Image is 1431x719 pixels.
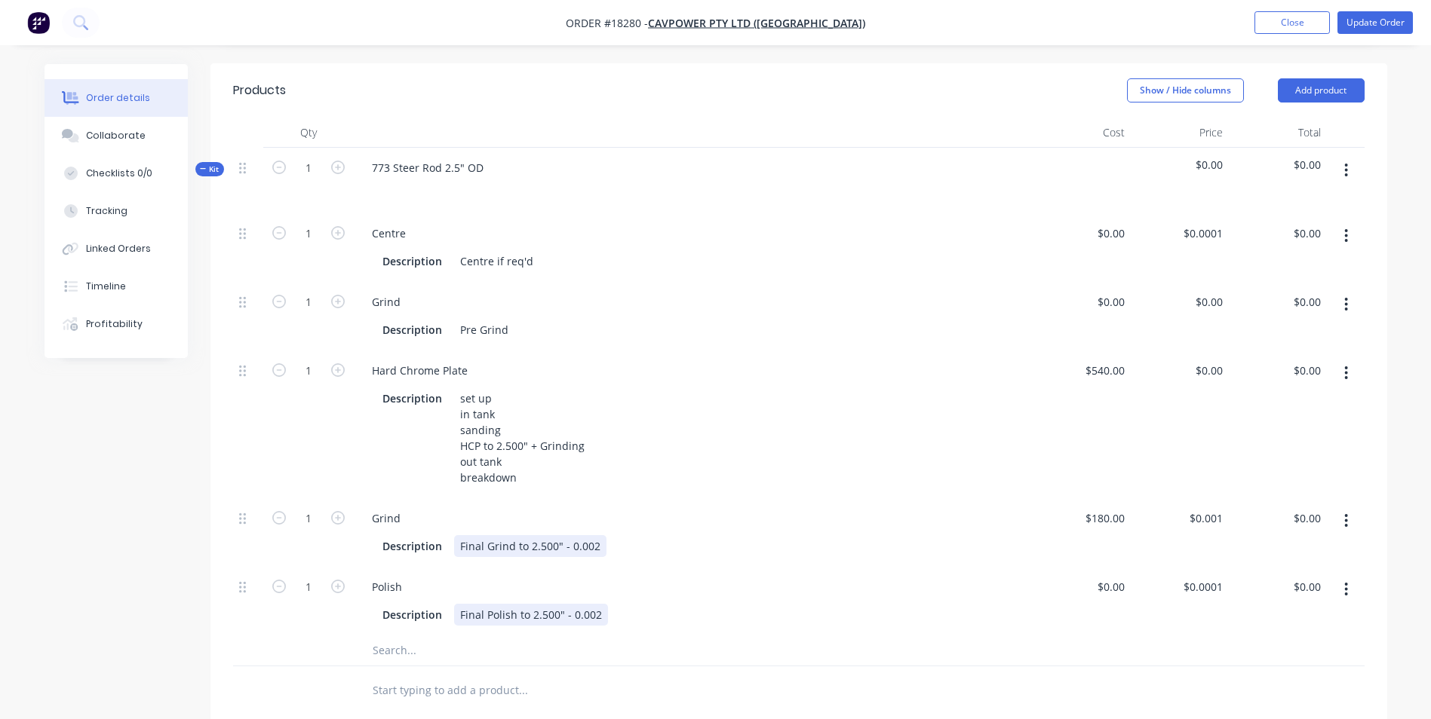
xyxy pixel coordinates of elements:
[86,280,126,293] div: Timeline
[376,604,448,626] div: Description
[45,305,188,343] button: Profitability
[1131,118,1229,148] div: Price
[360,576,414,598] div: Polish
[1229,118,1327,148] div: Total
[566,16,648,30] span: Order #18280 -
[27,11,50,34] img: Factory
[45,192,188,230] button: Tracking
[1235,157,1321,173] span: $0.00
[454,387,591,488] div: set up in tank sanding HCP to 2.500" + Grinding out tank breakdown
[45,155,188,192] button: Checklists 0/0
[45,268,188,305] button: Timeline
[200,164,220,175] span: Kit
[376,535,448,557] div: Description
[376,387,448,409] div: Description
[45,117,188,155] button: Collaborate
[372,675,674,705] input: Start typing to add a product...
[86,204,127,218] div: Tracking
[45,230,188,268] button: Linked Orders
[1137,157,1223,173] span: $0.00
[86,129,146,142] div: Collaborate
[648,16,865,30] a: CavPower Pty Ltd ([GEOGRAPHIC_DATA])
[1337,11,1413,34] button: Update Order
[454,604,608,626] div: Final Polish to 2.500" - 0.002
[360,291,413,313] div: Grind
[1254,11,1330,34] button: Close
[360,222,418,244] div: Centre
[1127,78,1244,102] button: Show / Hide columns
[376,250,448,272] div: Description
[195,162,224,176] button: Kit
[360,157,496,179] div: 773 Steer Rod 2.5" OD
[454,250,539,272] div: Centre if req'd
[360,359,480,381] div: Hard Chrome Plate
[86,91,150,105] div: Order details
[86,167,152,180] div: Checklists 0/0
[454,535,606,557] div: Final Grind to 2.500" - 0.002
[233,81,286,99] div: Products
[86,242,151,255] div: Linked Orders
[360,507,413,529] div: Grind
[372,635,674,665] input: Search...
[454,319,514,341] div: Pre Grind
[376,319,448,341] div: Description
[45,79,188,117] button: Order details
[1033,118,1131,148] div: Cost
[1278,78,1365,102] button: Add product
[263,118,354,148] div: Qty
[86,317,143,331] div: Profitability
